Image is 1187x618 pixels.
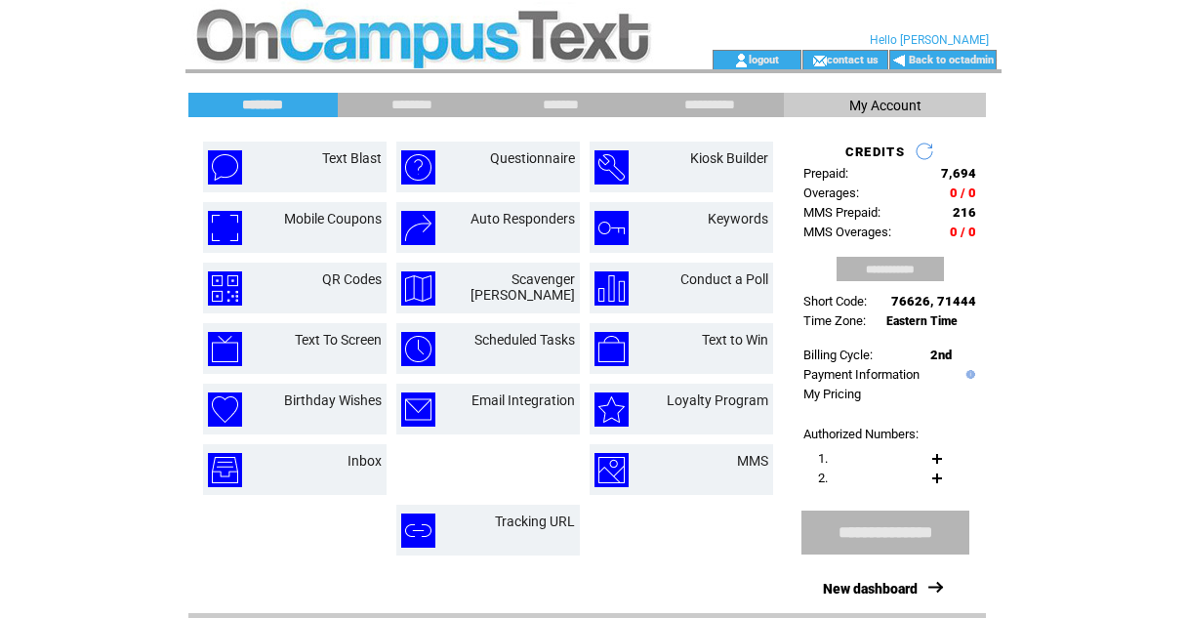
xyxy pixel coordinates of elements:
a: Tracking URL [495,514,575,529]
span: 1. [818,451,828,466]
a: Questionnaire [490,150,575,166]
img: text-to-win.png [594,332,629,366]
a: logout [749,53,779,65]
a: MMS [737,453,768,469]
a: Mobile Coupons [284,211,382,227]
img: text-blast.png [208,150,242,185]
span: Eastern Time [886,314,958,328]
a: Email Integration [471,392,575,408]
a: contact us [827,53,879,65]
img: questionnaire.png [401,150,435,185]
img: kiosk-builder.png [594,150,629,185]
span: Overages: [803,185,859,200]
a: Auto Responders [471,211,575,227]
img: tracking-url.png [401,514,435,548]
span: Short Code: [803,294,867,309]
img: account_icon.gif [734,53,749,68]
img: scheduled-tasks.png [401,332,435,366]
span: Authorized Numbers: [803,427,919,441]
span: 216 [953,205,976,220]
img: inbox.png [208,453,242,487]
span: Prepaid: [803,166,848,181]
img: backArrow.gif [892,53,907,68]
a: Inbox [348,453,382,469]
span: 76626, 71444 [891,294,976,309]
a: Birthday Wishes [284,392,382,408]
img: conduct-a-poll.png [594,271,629,306]
span: Hello [PERSON_NAME] [870,33,989,47]
img: mms.png [594,453,629,487]
a: Loyalty Program [667,392,768,408]
img: qr-codes.png [208,271,242,306]
span: MMS Overages: [803,225,891,239]
a: Keywords [708,211,768,227]
span: 0 / 0 [950,225,976,239]
a: Scavenger [PERSON_NAME] [471,271,575,303]
img: keywords.png [594,211,629,245]
span: 7,694 [941,166,976,181]
a: Text Blast [322,150,382,166]
img: auto-responders.png [401,211,435,245]
span: 2. [818,471,828,485]
img: email-integration.png [401,392,435,427]
a: QR Codes [322,271,382,287]
span: MMS Prepaid: [803,205,880,220]
a: Kiosk Builder [690,150,768,166]
span: Billing Cycle: [803,348,873,362]
a: Scheduled Tasks [474,332,575,348]
span: 0 / 0 [950,185,976,200]
a: My Pricing [803,387,861,401]
img: scavenger-hunt.png [401,271,435,306]
span: My Account [849,98,921,113]
span: 2nd [930,348,952,362]
a: Text to Win [702,332,768,348]
span: Time Zone: [803,313,866,328]
a: Text To Screen [295,332,382,348]
a: New dashboard [823,581,918,597]
a: Back to octadmin [909,54,994,66]
img: loyalty-program.png [594,392,629,427]
img: mobile-coupons.png [208,211,242,245]
img: birthday-wishes.png [208,392,242,427]
img: help.gif [962,370,975,379]
img: text-to-screen.png [208,332,242,366]
span: CREDITS [845,144,905,159]
img: contact_us_icon.gif [812,53,827,68]
a: Payment Information [803,367,920,382]
a: Conduct a Poll [680,271,768,287]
